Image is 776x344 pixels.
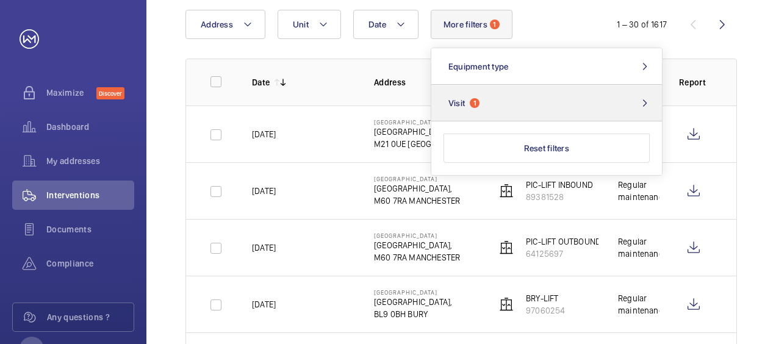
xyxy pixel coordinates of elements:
[374,288,452,296] p: [GEOGRAPHIC_DATA]
[431,48,662,85] button: Equipment type
[46,189,134,201] span: Interventions
[470,98,480,108] span: 1
[185,10,265,39] button: Address
[374,182,460,195] p: [GEOGRAPHIC_DATA],
[617,18,667,30] div: 1 – 30 of 1617
[252,185,276,197] p: [DATE]
[679,76,712,88] p: Report
[374,296,452,308] p: [GEOGRAPHIC_DATA],
[46,121,134,133] span: Dashboard
[526,179,593,191] p: PIC-LIFT INBOUND
[431,85,662,121] button: Visit1
[374,251,460,263] p: M60 7RA MANCHESTER
[368,20,386,29] span: Date
[278,10,341,39] button: Unit
[618,179,659,203] div: Regular maintenance
[96,87,124,99] span: Discover
[526,235,601,248] p: PIC-LIFT OUTBOUND
[46,87,96,99] span: Maximize
[374,175,460,182] p: [GEOGRAPHIC_DATA]
[46,155,134,167] span: My addresses
[526,304,565,317] p: 97060254
[46,257,134,270] span: Compliance
[526,191,593,203] p: 89381528
[526,292,565,304] p: BRY-LIFT
[618,292,659,317] div: Regular maintenance
[374,118,476,126] p: [GEOGRAPHIC_DATA]
[374,76,476,88] p: Address
[293,20,309,29] span: Unit
[499,297,514,312] img: elevator.svg
[374,308,452,320] p: BL9 0BH BURY
[374,138,476,150] p: M21 0UE [GEOGRAPHIC_DATA]
[252,128,276,140] p: [DATE]
[444,134,650,163] button: Reset filters
[374,195,460,207] p: M60 7RA MANCHESTER
[499,240,514,255] img: elevator.svg
[448,98,465,108] span: Visit
[252,242,276,254] p: [DATE]
[444,20,487,29] span: More filters
[490,20,500,29] span: 1
[618,235,659,260] div: Regular maintenance
[448,62,509,71] span: Equipment type
[47,311,134,323] span: Any questions ?
[374,126,476,138] p: [GEOGRAPHIC_DATA],
[431,10,512,39] button: More filters1
[201,20,233,29] span: Address
[252,298,276,310] p: [DATE]
[353,10,419,39] button: Date
[374,239,460,251] p: [GEOGRAPHIC_DATA],
[499,184,514,198] img: elevator.svg
[526,248,601,260] p: 64125697
[374,232,460,239] p: [GEOGRAPHIC_DATA]
[252,76,270,88] p: Date
[46,223,134,235] span: Documents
